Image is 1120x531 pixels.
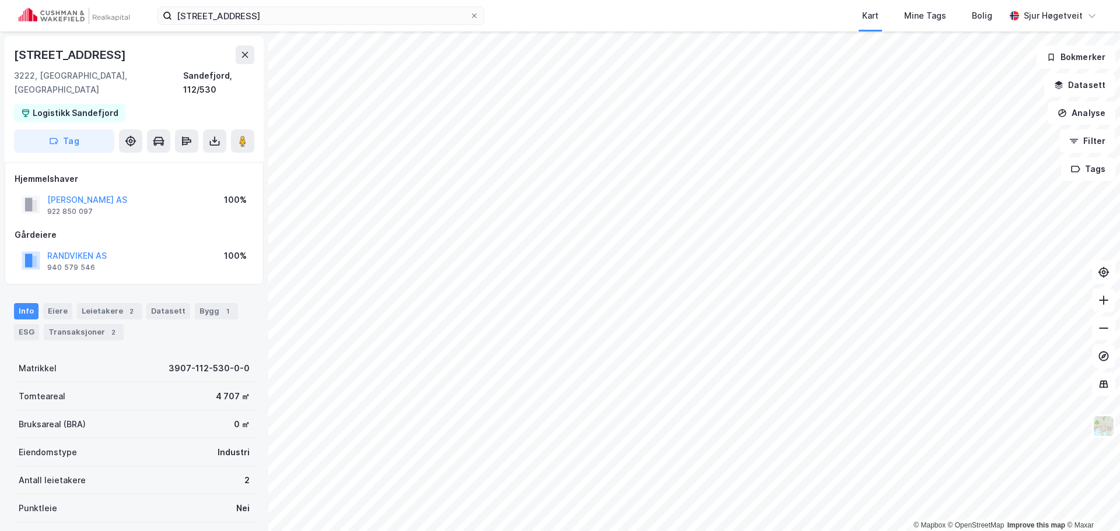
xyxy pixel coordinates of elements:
[19,417,86,431] div: Bruksareal (BRA)
[224,193,247,207] div: 100%
[125,305,137,317] div: 2
[172,7,470,24] input: Søk på adresse, matrikkel, gårdeiere, leietakere eller personer
[1093,415,1115,437] img: Z
[19,8,129,24] img: cushman-wakefield-realkapital-logo.202ea83816669bd177139c58696a8fa1.svg
[972,9,992,23] div: Bolig
[1048,101,1115,125] button: Analyse
[14,324,39,340] div: ESG
[19,445,77,459] div: Eiendomstype
[862,9,878,23] div: Kart
[33,106,118,120] div: Logistikk Sandefjord
[107,326,119,338] div: 2
[1044,73,1115,97] button: Datasett
[19,501,57,515] div: Punktleie
[1059,129,1115,153] button: Filter
[47,263,95,272] div: 940 579 546
[218,445,250,459] div: Industri
[1061,157,1115,181] button: Tags
[236,501,250,515] div: Nei
[1062,475,1120,531] div: Kontrollprogram for chat
[1037,45,1115,69] button: Bokmerker
[19,361,57,375] div: Matrikkel
[222,305,233,317] div: 1
[169,361,250,375] div: 3907-112-530-0-0
[14,69,183,97] div: 3222, [GEOGRAPHIC_DATA], [GEOGRAPHIC_DATA]
[14,129,114,153] button: Tag
[15,172,254,186] div: Hjemmelshaver
[216,389,250,403] div: 4 707 ㎡
[234,417,250,431] div: 0 ㎡
[244,473,250,487] div: 2
[948,521,1005,529] a: OpenStreetMap
[77,303,142,319] div: Leietakere
[44,324,124,340] div: Transaksjoner
[195,303,238,319] div: Bygg
[14,303,38,319] div: Info
[47,207,93,216] div: 922 850 097
[19,473,86,487] div: Antall leietakere
[224,249,247,263] div: 100%
[914,521,946,529] a: Mapbox
[1024,9,1083,23] div: Sjur Høgetveit
[146,303,190,319] div: Datasett
[15,228,254,242] div: Gårdeiere
[43,303,72,319] div: Eiere
[1062,475,1120,531] iframe: Chat Widget
[183,69,254,97] div: Sandefjord, 112/530
[1007,521,1065,529] a: Improve this map
[19,389,65,403] div: Tomteareal
[14,45,128,64] div: [STREET_ADDRESS]
[904,9,946,23] div: Mine Tags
